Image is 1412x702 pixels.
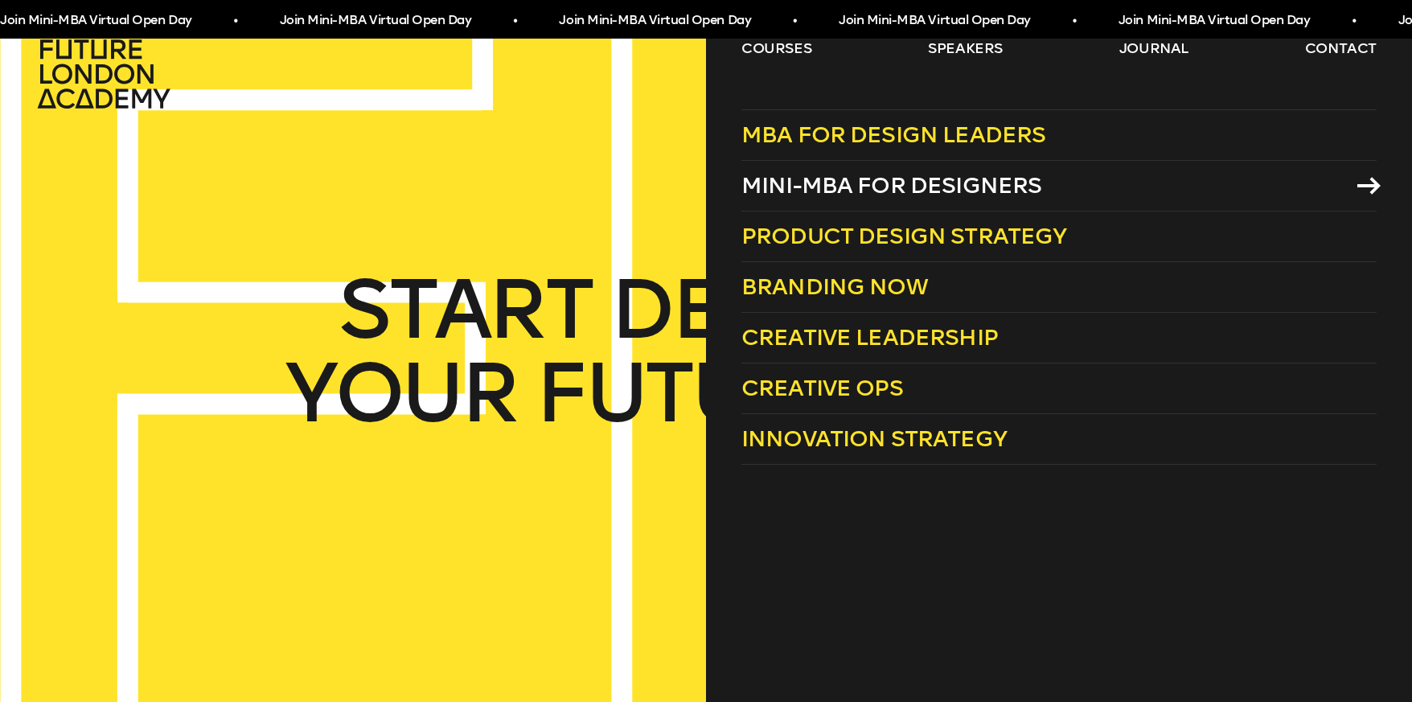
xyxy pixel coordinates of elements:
a: speakers [928,39,1003,58]
span: • [1073,6,1077,35]
a: courses [741,39,812,58]
span: MBA for Design Leaders [741,121,1046,148]
a: Branding Now [741,262,1377,313]
a: journal [1119,39,1189,58]
span: Creative Leadership [741,324,998,351]
span: • [793,6,797,35]
a: Product Design Strategy [741,211,1377,262]
span: • [1352,6,1357,35]
span: Creative Ops [741,375,903,401]
span: • [234,6,238,35]
span: Branding Now [741,273,928,300]
a: MBA for Design Leaders [741,109,1377,161]
a: contact [1305,39,1377,58]
a: Creative Leadership [741,313,1377,363]
a: Mini-MBA for Designers [741,161,1377,211]
span: Innovation Strategy [741,425,1007,452]
span: Mini-MBA for Designers [741,172,1042,199]
span: • [513,6,517,35]
a: Innovation Strategy [741,414,1377,465]
span: Product Design Strategy [741,223,1067,249]
a: Creative Ops [741,363,1377,414]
